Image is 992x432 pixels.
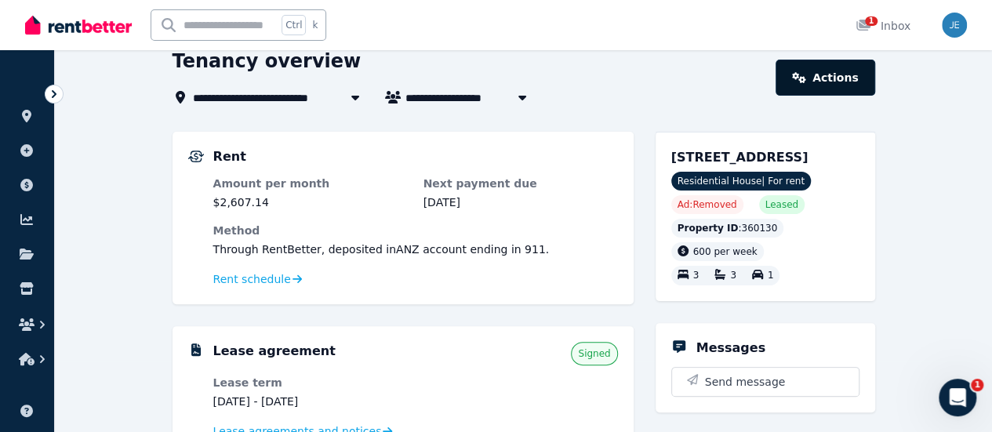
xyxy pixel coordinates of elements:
dt: Lease term [213,375,408,390]
button: Messages [104,288,209,350]
div: Inbox [856,18,910,34]
img: Profile image for Rochelle [32,275,64,307]
span: Signed [578,347,610,360]
span: Messages [130,327,184,338]
span: Send message [705,374,786,390]
span: Ad: Removed [678,198,737,211]
p: How can we help? [31,191,282,218]
div: : 360130 [671,219,784,238]
span: 1 [971,379,983,391]
span: 3 [693,270,699,281]
h5: Rent [213,147,246,166]
span: Residential House | For rent [671,172,811,191]
div: Recent message [32,252,282,268]
img: logo [31,31,136,54]
span: Rate your conversation [70,276,198,289]
span: Home [35,327,70,338]
span: 600 per week [693,246,758,257]
span: Rent schedule [213,271,291,287]
span: 3 [730,270,736,281]
span: Ctrl [282,15,306,35]
span: 1 [865,16,878,26]
a: Rent schedule [213,271,303,287]
span: Through RentBetter , deposited in ANZ account ending in 911 . [213,243,550,256]
img: RentBetter [25,13,132,37]
img: Profile image for Rochelle [168,25,199,56]
button: Send message [672,368,859,396]
dd: [DATE] - [DATE] [213,394,408,409]
dt: Next payment due [423,176,618,191]
span: 1 [768,270,774,281]
div: Recent messageProfile image for RochelleRate your conversation [16,238,298,321]
h1: Tenancy overview [173,49,362,74]
span: k [312,19,318,31]
span: Property ID [678,222,739,234]
button: Help [209,288,314,350]
img: Profile image for Jeremy [198,25,229,56]
dt: Amount per month [213,176,408,191]
div: Close [270,25,298,53]
dd: [DATE] [423,194,618,210]
iframe: Intercom live chat [939,379,976,416]
p: Hi [PERSON_NAME][EMAIL_ADDRESS][DOMAIN_NAME] 👋 [31,111,282,191]
h5: Lease agreement [213,342,336,361]
dd: $2,607.14 [213,194,408,210]
img: Profile image for Dan [227,25,259,56]
img: jeffmutuku@gmail.com [942,13,967,38]
span: [STREET_ADDRESS] [671,150,808,165]
div: Profile image for RochelleRate your conversation [16,262,297,320]
img: Rental Payments [188,151,204,162]
span: Leased [765,198,798,211]
a: Actions [776,60,874,96]
span: Help [249,327,274,338]
dt: Method [213,223,618,238]
h5: Messages [696,339,765,358]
